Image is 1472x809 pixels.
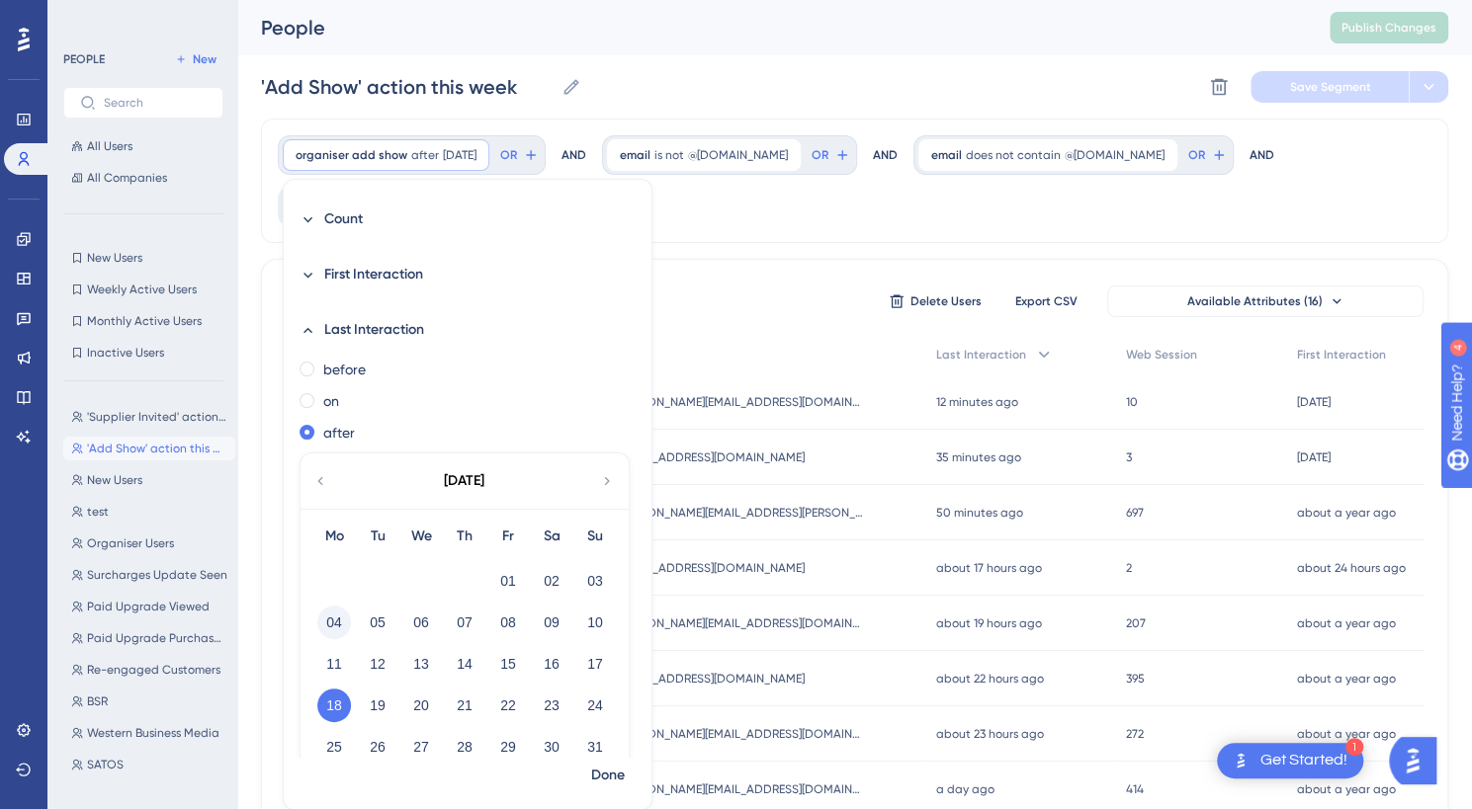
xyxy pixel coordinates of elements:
button: 28 [448,730,481,764]
span: Paid Upgrade Viewed [87,599,210,614]
div: 4 [137,10,143,26]
div: Open Get Started! checklist, remaining modules: 1 [1217,743,1363,778]
button: 27 [404,730,438,764]
span: 10 [1126,394,1138,410]
button: First Interaction [300,251,628,298]
time: about 24 hours ago [1297,561,1406,575]
button: Available Attributes (16) [1107,285,1424,317]
span: Export CSV [1015,293,1078,309]
div: [DATE] [444,469,484,493]
button: Weekly Active Users [63,278,223,301]
button: Count [300,196,628,243]
span: Count [324,207,363,231]
button: 'Supplier Invited' action this week [63,405,235,429]
button: Delete Users [886,285,985,317]
button: 11 [317,647,351,681]
span: Save Segment [1290,79,1371,95]
span: Weekly Active Users [87,282,197,297]
time: about a year ago [1297,782,1396,796]
span: 'Add Show' action this week [87,441,227,456]
button: 18 [317,688,351,722]
button: New [168,47,223,71]
button: Re-engaged Customers [63,658,235,682]
button: 07 [448,606,481,639]
button: 31 [578,730,612,764]
span: [PERSON_NAME][EMAIL_ADDRESS][PERSON_NAME][DOMAIN_NAME] [617,505,864,521]
button: 14 [448,647,481,681]
button: OR [497,139,541,171]
time: 50 minutes ago [936,506,1023,520]
span: All Companies [87,170,167,186]
div: AND [873,135,898,175]
button: 26 [361,730,394,764]
time: about 17 hours ago [936,561,1042,575]
input: Search [104,96,207,110]
span: 395 [1126,671,1145,687]
div: AND [562,135,586,175]
span: Last Interaction [936,347,1026,363]
div: Tu [356,525,399,548]
button: 23 [535,688,568,722]
div: 1 [1345,738,1363,756]
button: BSR [63,689,235,713]
iframe: UserGuiding AI Assistant Launcher [1389,731,1448,790]
span: SATOS [87,757,124,772]
span: 697 [1126,505,1144,521]
button: Paid Upgrade Viewed [63,595,235,618]
button: 13 [404,647,438,681]
div: Th [443,525,486,548]
span: @[DOMAIN_NAME] [688,147,788,163]
div: AND [1250,135,1274,175]
button: test [63,500,235,524]
span: 272 [1126,726,1144,742]
span: Re-engaged Customers [87,662,220,678]
time: about a year ago [1297,506,1396,520]
span: Need Help? [46,5,124,29]
span: Available Attributes (16) [1187,293,1323,309]
button: All Users [63,134,223,158]
label: before [323,358,366,381]
button: SATOS [63,753,235,776]
span: Done [591,764,625,787]
span: after [411,147,439,163]
div: Su [573,525,617,548]
span: First Interaction [324,263,423,286]
span: OR [1188,147,1205,163]
button: 29 [491,730,525,764]
span: Surcharges Update Seen [87,567,227,583]
button: 01 [491,564,525,598]
span: @[DOMAIN_NAME] [1065,147,1165,163]
img: launcher-image-alternative-text [1229,749,1253,772]
div: Sa [530,525,573,548]
button: Filter [278,187,377,226]
button: Save Segment [1251,71,1409,103]
span: OR [812,147,828,163]
time: about a year ago [1297,672,1396,686]
span: Paid Upgrade Purchased [87,630,227,646]
button: 09 [535,606,568,639]
button: Organiser Users [63,531,235,555]
button: Export CSV [996,285,1095,317]
button: 24 [578,688,612,722]
button: 08 [491,606,525,639]
span: Last Interaction [324,318,424,342]
button: 22 [491,688,525,722]
span: New Users [87,472,142,488]
span: [EMAIL_ADDRESS][DOMAIN_NAME] [617,449,805,465]
span: [PERSON_NAME][EMAIL_ADDRESS][DOMAIN_NAME] [617,726,864,742]
span: Web Session [1126,347,1197,363]
button: 06 [404,606,438,639]
button: Paid Upgrade Purchased [63,626,235,650]
div: People [261,14,1280,41]
button: OR [809,139,852,171]
time: about 19 hours ago [936,616,1042,630]
span: All Users [87,138,132,154]
span: [PERSON_NAME][EMAIL_ADDRESS][DOMAIN_NAME] [617,394,864,410]
span: Monthly Active Users [87,313,202,329]
label: on [323,389,339,413]
button: New Users [63,468,235,492]
button: 17 [578,647,612,681]
button: 03 [578,564,612,598]
button: 16 [535,647,568,681]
